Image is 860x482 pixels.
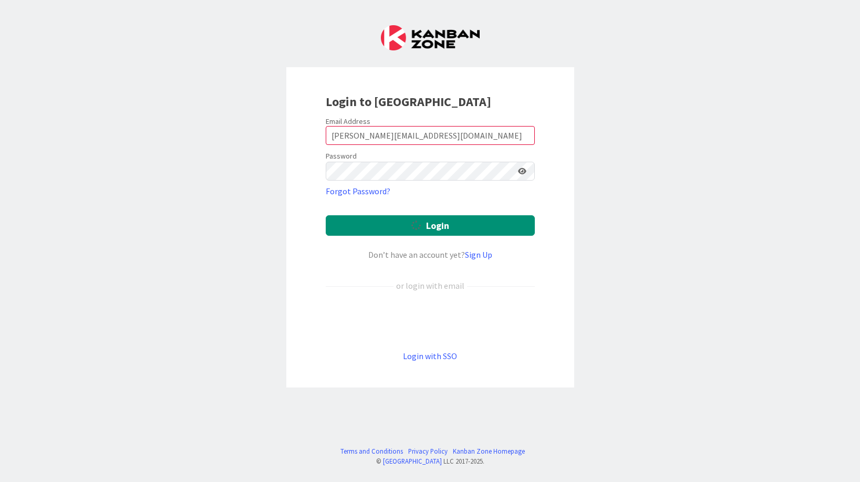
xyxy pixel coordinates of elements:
a: Terms and Conditions [340,446,403,456]
a: [GEOGRAPHIC_DATA] [383,457,442,465]
a: Forgot Password? [326,185,390,197]
div: © LLC 2017- 2025 . [335,456,525,466]
b: Login to [GEOGRAPHIC_DATA] [326,93,491,110]
a: Kanban Zone Homepage [453,446,525,456]
div: Don’t have an account yet? [326,248,535,261]
a: Login with SSO [403,351,457,361]
a: Privacy Policy [408,446,448,456]
label: Password [326,151,357,162]
label: Email Address [326,117,370,126]
button: Login [326,215,535,236]
a: Sign Up [465,249,492,260]
img: Kanban Zone [381,25,480,50]
div: or login with email [393,279,467,292]
iframe: Sign in with Google Button [320,309,540,332]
